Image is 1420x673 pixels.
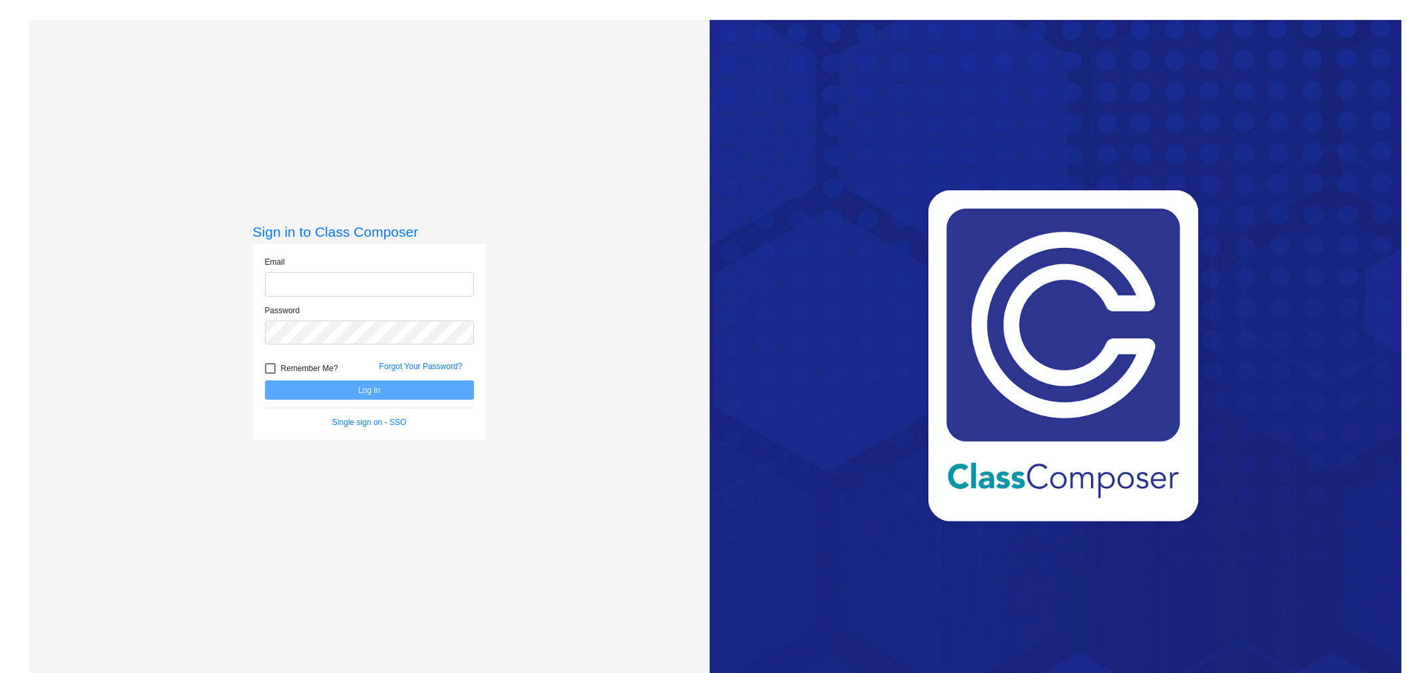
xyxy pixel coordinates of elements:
[265,256,285,268] label: Email
[332,418,406,427] a: Single sign on - SSO
[253,223,486,240] h3: Sign in to Class Composer
[265,305,300,317] label: Password
[265,380,474,400] button: Log In
[281,360,338,376] span: Remember Me?
[379,362,463,371] a: Forgot Your Password?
